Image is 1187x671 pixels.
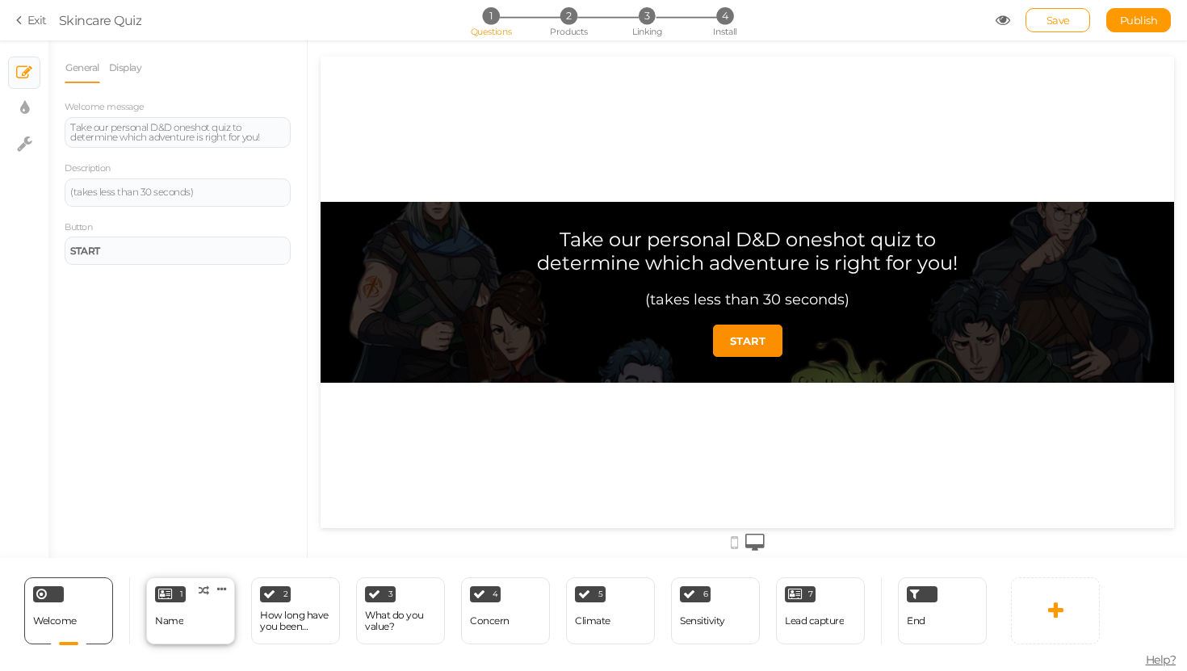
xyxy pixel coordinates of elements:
[470,615,510,627] div: Concern
[146,577,235,644] div: 1 Name
[155,615,183,627] div: Name
[493,590,498,598] span: 4
[907,614,925,627] span: End
[251,577,340,644] div: 2 How long have you been playing D&D?
[65,163,111,174] label: Description
[639,7,656,24] span: 3
[550,26,588,37] span: Products
[776,577,865,644] div: 7 Lead capture
[65,102,145,113] label: Welcome message
[65,52,100,83] a: General
[471,26,512,37] span: Questions
[16,12,47,28] a: Exit
[566,577,655,644] div: 5 Climate
[283,590,288,598] span: 2
[1146,652,1177,667] span: Help?
[610,7,685,24] li: 3 Linking
[531,7,606,24] li: 2 Products
[898,577,987,644] div: End
[453,7,528,24] li: 1 Questions
[1046,14,1070,27] span: Save
[260,610,331,632] div: How long have you been playing D&D?
[1120,14,1158,27] span: Publish
[461,577,550,644] div: 4 Concern
[687,7,762,24] li: 4 Install
[180,590,183,598] span: 1
[356,577,445,644] div: 3 What do you value?
[671,577,760,644] div: 6 Sensitivity
[65,222,92,233] label: Button
[703,590,708,598] span: 6
[33,614,77,627] span: Welcome
[575,615,610,627] div: Climate
[785,615,844,627] div: Lead capture
[59,10,142,30] div: Skincare Quiz
[211,171,644,218] div: Take our personal D&D oneshot quiz to determine which adventure is right for you!
[632,26,661,37] span: Linking
[70,123,285,142] div: Take our personal D&D oneshot quiz to determine which adventure is right for you!
[70,245,100,257] strong: START
[598,590,603,598] span: 5
[560,7,577,24] span: 2
[70,187,285,197] div: (takes less than 30 seconds)
[713,26,736,37] span: Install
[716,7,733,24] span: 4
[108,52,143,83] a: Display
[365,610,436,632] div: What do you value?
[409,278,445,291] strong: START
[24,577,113,644] div: Welcome
[482,7,499,24] span: 1
[680,615,725,627] div: Sensitivity
[808,590,813,598] span: 7
[325,234,529,252] div: (takes less than 30 seconds)
[1026,8,1090,32] div: Save
[388,590,393,598] span: 3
